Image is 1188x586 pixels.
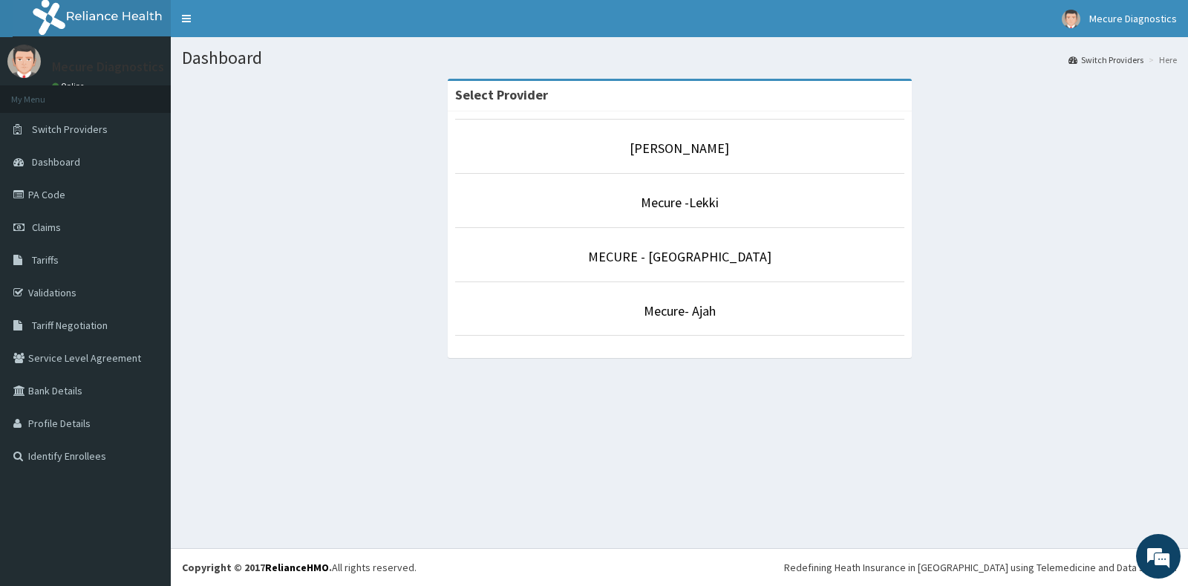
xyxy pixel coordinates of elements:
p: Mecure Diagnostics [52,60,164,74]
strong: Copyright © 2017 . [182,561,332,574]
div: Redefining Heath Insurance in [GEOGRAPHIC_DATA] using Telemedicine and Data Science! [784,560,1177,575]
a: Switch Providers [1068,53,1143,66]
img: User Image [7,45,41,78]
span: Tariffs [32,253,59,267]
span: Tariff Negotiation [32,319,108,332]
span: Dashboard [32,155,80,169]
a: [PERSON_NAME] [630,140,729,157]
h1: Dashboard [182,48,1177,68]
footer: All rights reserved. [171,548,1188,586]
a: Online [52,81,88,91]
a: Mecure- Ajah [644,302,716,319]
span: Switch Providers [32,123,108,136]
a: MECURE - [GEOGRAPHIC_DATA] [588,248,771,265]
a: RelianceHMO [265,561,329,574]
strong: Select Provider [455,86,548,103]
li: Here [1145,53,1177,66]
a: Mecure -Lekki [641,194,719,211]
img: User Image [1062,10,1080,28]
span: Mecure Diagnostics [1089,12,1177,25]
span: Claims [32,221,61,234]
